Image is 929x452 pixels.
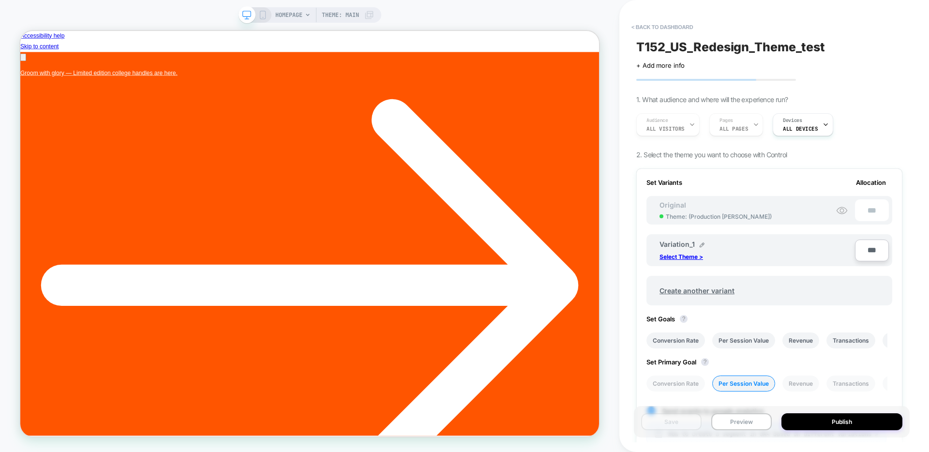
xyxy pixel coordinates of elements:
[650,279,744,302] span: Create another variant
[646,315,692,323] span: Set Goals
[782,332,819,348] li: Revenue
[646,332,705,348] li: Conversion Rate
[275,7,302,23] span: HOMEPAGE
[712,332,775,348] li: Per Session Value
[701,358,709,366] button: ?
[641,413,702,430] button: Save
[646,358,714,366] span: Set Primary Goal
[659,253,703,260] p: Select Theme >
[650,201,696,209] span: Original
[636,151,787,159] span: 2. Select the theme you want to choose with Control
[646,376,705,392] li: Conversion Rate
[659,240,695,248] span: Variation_1
[636,95,788,104] span: 1. What audience and where will the experience run?
[783,125,818,132] span: ALL DEVICES
[826,332,875,348] li: Transactions
[712,376,775,392] li: Per Session Value
[856,179,886,186] span: Allocation
[782,376,819,392] li: Revenue
[636,61,685,69] span: + Add more info
[680,315,688,323] button: ?
[646,179,682,186] span: Set Variants
[666,213,772,220] span: Theme: ( Production [PERSON_NAME] )
[627,19,698,35] button: < back to dashboard
[781,413,902,430] button: Publish
[826,376,875,392] li: Transactions
[322,7,359,23] span: Theme: MAIN
[783,117,802,124] span: Devices
[711,413,772,430] button: Preview
[636,40,825,54] span: T152_US_Redesign_Theme_test
[700,242,704,247] img: edit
